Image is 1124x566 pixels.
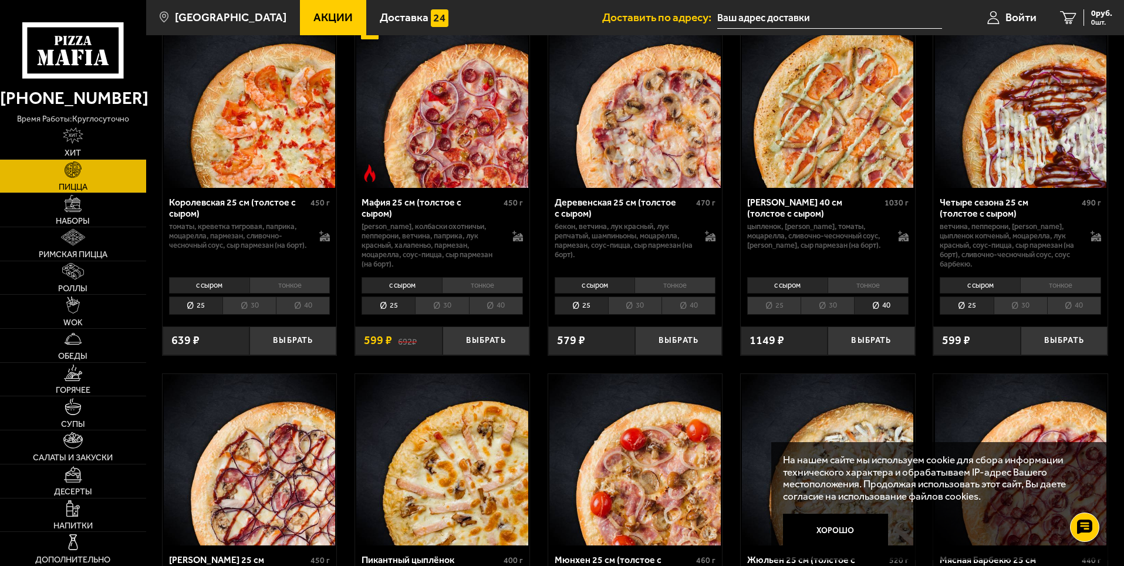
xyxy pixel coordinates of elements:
span: 490 г [1082,198,1101,208]
span: Роллы [58,284,87,292]
li: с сыром [555,277,635,294]
li: 40 [469,297,523,315]
button: Выбрать [828,326,914,355]
img: Четыре сезона 25 см (толстое с сыром) [935,16,1106,187]
span: WOK [63,318,83,326]
span: Римская пицца [39,250,107,258]
div: Мафия 25 см (толстое с сыром) [362,197,501,219]
li: 25 [169,297,222,315]
button: Выбрать [249,326,336,355]
img: Пикантный цыплёнок сулугуни 25 см (толстое с сыром) [356,374,528,545]
span: Акции [313,12,353,23]
a: Деревенская 25 см (толстое с сыром) [548,16,723,187]
span: Доставка [380,12,428,23]
div: [PERSON_NAME] 40 см (толстое с сыром) [747,197,882,219]
span: 400 г [504,555,523,565]
a: Королевская 25 см (толстое с сыром) [163,16,337,187]
span: 639 ₽ [171,335,200,346]
a: Жюльен 25 см (толстое с сыром) [741,374,915,545]
li: 40 [276,297,330,315]
span: Десерты [54,487,92,496]
li: тонкое [249,277,330,294]
img: Острое блюдо [361,164,379,182]
a: Мясная Барбекю 25 см (толстое с сыром) [933,374,1108,545]
p: цыпленок, [PERSON_NAME], томаты, моцарелла, сливочно-чесночный соус, [PERSON_NAME], сыр пармезан ... [747,222,886,250]
span: Напитки [53,521,93,530]
img: Мафия 25 см (толстое с сыром) [356,16,528,187]
img: Жюльен 25 см (толстое с сыром) [742,374,913,545]
li: тонкое [442,277,523,294]
a: Чикен Барбекю 25 см (толстое с сыром) [163,374,337,545]
a: Мюнхен 25 см (толстое с сыром) [548,374,723,545]
li: 25 [940,297,993,315]
li: 30 [608,297,661,315]
li: тонкое [828,277,909,294]
span: 450 г [504,198,523,208]
span: Хит [65,149,81,157]
img: Королевская 25 см (толстое с сыром) [164,16,335,187]
img: 15daf4d41897b9f0e9f617042186c801.svg [431,9,448,27]
span: 460 г [696,555,715,565]
img: Деревенская 25 см (толстое с сыром) [549,16,721,187]
p: ветчина, пепперони, [PERSON_NAME], цыпленок копченый, моцарелла, лук красный, соус-пицца, сыр пар... [940,222,1079,269]
li: с сыром [169,277,249,294]
span: 599 ₽ [364,335,392,346]
li: с сыром [940,277,1020,294]
span: 0 руб. [1091,9,1112,18]
a: Чикен Ранч 40 см (толстое с сыром) [741,16,915,187]
p: На нашем сайте мы используем cookie для сбора информации технического характера и обрабатываем IP... [783,454,1090,503]
div: Королевская 25 см (толстое с сыром) [169,197,308,219]
img: Чикен Ранч 40 см (толстое с сыром) [742,16,913,187]
span: Супы [61,420,85,428]
span: Горячее [56,386,90,394]
a: Пикантный цыплёнок сулугуни 25 см (толстое с сыром) [355,374,529,545]
li: 40 [661,297,715,315]
span: Дополнительно [35,555,110,564]
span: 450 г [310,198,330,208]
img: Чикен Барбекю 25 см (толстое с сыром) [164,374,335,545]
button: Выбрать [1021,326,1108,355]
button: Выбрать [635,326,722,355]
span: 1030 г [885,198,909,208]
span: 599 ₽ [942,335,970,346]
a: АкционныйОстрое блюдоМафия 25 см (толстое с сыром) [355,16,529,187]
li: 25 [747,297,801,315]
li: 30 [801,297,854,315]
span: Наборы [56,217,90,225]
button: Хорошо [783,514,889,549]
li: 30 [222,297,276,315]
li: с сыром [362,277,442,294]
span: Обеды [58,352,87,360]
a: Четыре сезона 25 см (толстое с сыром) [933,16,1108,187]
li: 40 [854,297,908,315]
span: 579 ₽ [557,335,585,346]
li: 25 [362,297,415,315]
p: бекон, ветчина, лук красный, лук репчатый, шампиньоны, моцарелла, пармезан, соус-пицца, сыр парме... [555,222,694,260]
img: Мясная Барбекю 25 см (толстое с сыром) [935,374,1106,545]
span: Войти [1005,12,1037,23]
span: [GEOGRAPHIC_DATA] [175,12,286,23]
li: 25 [555,297,608,315]
div: Четыре сезона 25 см (толстое с сыром) [940,197,1079,219]
li: 30 [415,297,468,315]
li: 40 [1047,297,1101,315]
p: томаты, креветка тигровая, паприка, моцарелла, пармезан, сливочно-чесночный соус, сыр пармезан (н... [169,222,308,250]
input: Ваш адрес доставки [717,7,942,29]
span: 0 шт. [1091,19,1112,26]
button: Выбрать [443,326,529,355]
span: 450 г [310,555,330,565]
li: 30 [994,297,1047,315]
s: 692 ₽ [398,335,417,346]
span: Салаты и закуски [33,453,113,461]
span: 470 г [696,198,715,208]
p: [PERSON_NAME], колбаски охотничьи, пепперони, ветчина, паприка, лук красный, халапеньо, пармезан,... [362,222,501,269]
span: Доставить по адресу: [602,12,717,23]
img: Мюнхен 25 см (толстое с сыром) [549,374,721,545]
li: тонкое [634,277,715,294]
span: 1149 ₽ [750,335,784,346]
li: с сыром [747,277,828,294]
span: Пицца [59,183,87,191]
div: Деревенская 25 см (толстое с сыром) [555,197,694,219]
li: тонкое [1020,277,1101,294]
